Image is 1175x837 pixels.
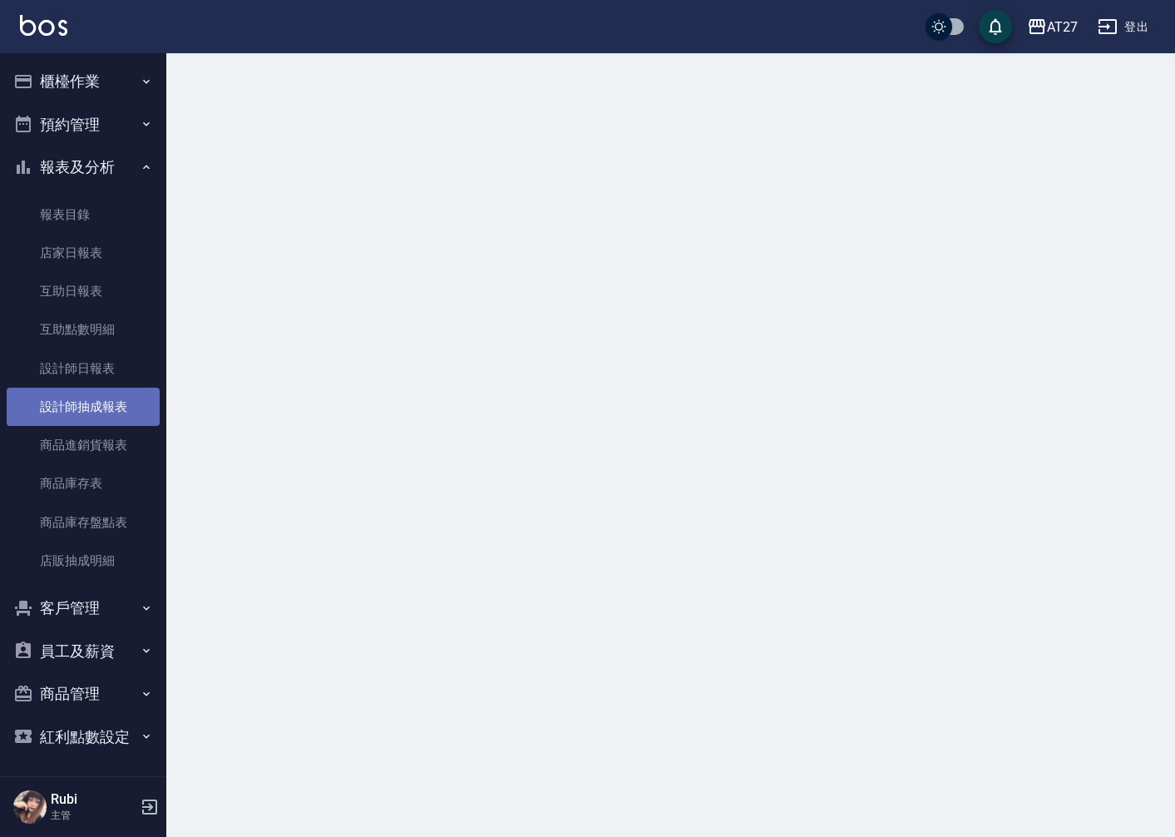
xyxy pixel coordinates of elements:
[1020,10,1084,44] button: AT27
[979,10,1012,43] button: save
[7,630,160,673] button: 員工及薪資
[7,103,160,146] button: 預約管理
[7,672,160,716] button: 商品管理
[7,542,160,580] a: 店販抽成明細
[7,310,160,349] a: 互助點數明細
[7,388,160,426] a: 設計師抽成報表
[7,503,160,542] a: 商品庫存盤點表
[20,15,67,36] img: Logo
[51,808,136,823] p: 主管
[7,196,160,234] a: 報表目錄
[13,790,47,824] img: Person
[7,587,160,630] button: 客戶管理
[1091,12,1155,42] button: 登出
[1047,17,1078,37] div: AT27
[7,426,160,464] a: 商品進銷貨報表
[7,464,160,503] a: 商品庫存表
[51,791,136,808] h5: Rubi
[7,272,160,310] a: 互助日報表
[7,349,160,388] a: 設計師日報表
[7,60,160,103] button: 櫃檯作業
[7,234,160,272] a: 店家日報表
[7,146,160,189] button: 報表及分析
[7,716,160,759] button: 紅利點數設定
